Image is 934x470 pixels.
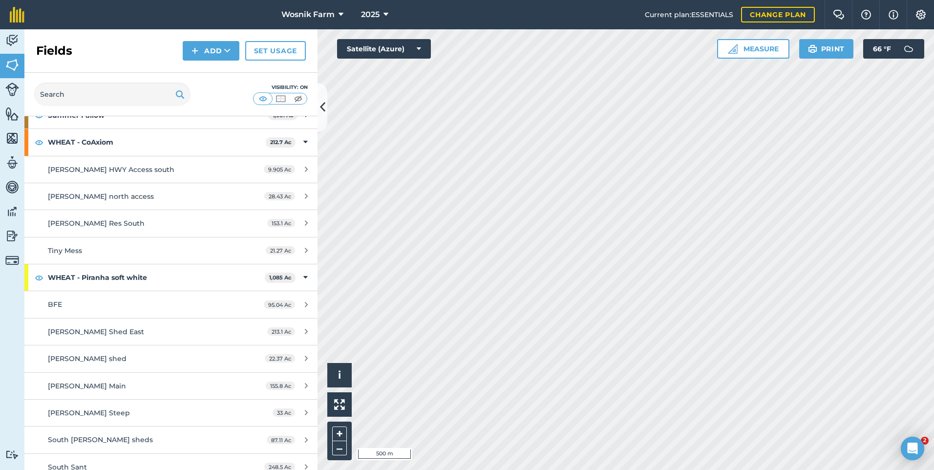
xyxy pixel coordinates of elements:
h2: Fields [36,43,72,59]
span: [PERSON_NAME] north access [48,192,154,201]
img: svg+xml;base64,PD94bWwgdmVyc2lvbj0iMS4wIiBlbmNvZGluZz0idXRmLTgiPz4KPCEtLSBHZW5lcmF0b3I6IEFkb2JlIE... [5,155,19,170]
img: svg+xml;base64,PHN2ZyB4bWxucz0iaHR0cDovL3d3dy53My5vcmcvMjAwMC9zdmciIHdpZHRoPSI1MCIgaGVpZ2h0PSI0MC... [275,94,287,104]
img: A question mark icon [860,10,872,20]
img: svg+xml;base64,PHN2ZyB4bWxucz0iaHR0cDovL3d3dy53My5vcmcvMjAwMC9zdmciIHdpZHRoPSI1MCIgaGVpZ2h0PSI0MC... [257,94,269,104]
a: [PERSON_NAME] Steep33 Ac [24,400,318,426]
img: svg+xml;base64,PD94bWwgdmVyc2lvbj0iMS4wIiBlbmNvZGluZz0idXRmLTgiPz4KPCEtLSBHZW5lcmF0b3I6IEFkb2JlIE... [5,204,19,219]
span: Current plan : ESSENTIALS [645,9,733,20]
span: i [338,369,341,381]
span: [PERSON_NAME] shed [48,354,127,363]
img: Four arrows, one pointing top left, one top right, one bottom right and the last bottom left [334,399,345,410]
strong: 1,085 Ac [269,274,292,281]
img: svg+xml;base64,PD94bWwgdmVyc2lvbj0iMS4wIiBlbmNvZGluZz0idXRmLTgiPz4KPCEtLSBHZW5lcmF0b3I6IEFkb2JlIE... [899,39,918,59]
span: Tiny Mess [48,246,82,255]
a: [PERSON_NAME] Shed East213.1 Ac [24,319,318,345]
span: 28.43 Ac [264,192,295,200]
img: svg+xml;base64,PHN2ZyB4bWxucz0iaHR0cDovL3d3dy53My5vcmcvMjAwMC9zdmciIHdpZHRoPSI1MCIgaGVpZ2h0PSI0MC... [292,94,304,104]
img: svg+xml;base64,PHN2ZyB4bWxucz0iaHR0cDovL3d3dy53My5vcmcvMjAwMC9zdmciIHdpZHRoPSIxNCIgaGVpZ2h0PSIyNC... [191,45,198,57]
span: Wosnik Farm [281,9,335,21]
img: svg+xml;base64,PHN2ZyB4bWxucz0iaHR0cDovL3d3dy53My5vcmcvMjAwMC9zdmciIHdpZHRoPSIxOSIgaGVpZ2h0PSIyNC... [175,88,185,100]
img: svg+xml;base64,PHN2ZyB4bWxucz0iaHR0cDovL3d3dy53My5vcmcvMjAwMC9zdmciIHdpZHRoPSIxOCIgaGVpZ2h0PSIyNC... [35,136,43,148]
span: 213.1 Ac [267,327,295,336]
img: svg+xml;base64,PD94bWwgdmVyc2lvbj0iMS4wIiBlbmNvZGluZz0idXRmLTgiPz4KPCEtLSBHZW5lcmF0b3I6IEFkb2JlIE... [5,254,19,267]
strong: 212.7 Ac [270,139,292,146]
a: Change plan [741,7,815,22]
span: [PERSON_NAME] Steep [48,408,130,417]
input: Search [34,83,191,106]
span: 87.11 Ac [267,436,295,444]
button: Measure [717,39,789,59]
img: Ruler icon [728,44,738,54]
span: [PERSON_NAME] HWY Access south [48,165,174,174]
a: Set usage [245,41,306,61]
img: svg+xml;base64,PD94bWwgdmVyc2lvbj0iMS4wIiBlbmNvZGluZz0idXRmLTgiPz4KPCEtLSBHZW5lcmF0b3I6IEFkb2JlIE... [5,229,19,243]
div: Visibility: On [253,84,308,91]
span: 33 Ac [273,408,295,417]
img: svg+xml;base64,PHN2ZyB4bWxucz0iaHR0cDovL3d3dy53My5vcmcvMjAwMC9zdmciIHdpZHRoPSI1NiIgaGVpZ2h0PSI2MC... [5,58,19,72]
a: [PERSON_NAME] HWY Access south9.905 Ac [24,156,318,183]
span: 95.04 Ac [264,300,295,309]
button: Print [799,39,854,59]
a: BFE95.04 Ac [24,291,318,318]
span: South [PERSON_NAME] sheds [48,435,153,444]
img: svg+xml;base64,PD94bWwgdmVyc2lvbj0iMS4wIiBlbmNvZGluZz0idXRmLTgiPz4KPCEtLSBHZW5lcmF0b3I6IEFkb2JlIE... [5,83,19,96]
button: + [332,427,347,441]
span: 155.8 Ac [266,382,295,390]
span: [PERSON_NAME] Res South [48,219,145,228]
strong: WHEAT - Piranha soft white [48,264,265,291]
img: svg+xml;base64,PD94bWwgdmVyc2lvbj0iMS4wIiBlbmNvZGluZz0idXRmLTgiPz4KPCEtLSBHZW5lcmF0b3I6IEFkb2JlIE... [5,180,19,194]
strong: 1,601 Ac [273,112,294,119]
span: 2025 [361,9,380,21]
img: fieldmargin Logo [10,7,24,22]
button: – [332,441,347,455]
span: 66 ° F [873,39,891,59]
button: i [327,363,352,387]
button: Satellite (Azure) [337,39,431,59]
a: [PERSON_NAME] Res South153.1 Ac [24,210,318,236]
a: [PERSON_NAME] Main155.8 Ac [24,373,318,399]
img: Two speech bubbles overlapping with the left bubble in the forefront [833,10,845,20]
img: svg+xml;base64,PD94bWwgdmVyc2lvbj0iMS4wIiBlbmNvZGluZz0idXRmLTgiPz4KPCEtLSBHZW5lcmF0b3I6IEFkb2JlIE... [5,33,19,48]
span: BFE [48,300,62,309]
span: 22.37 Ac [265,354,295,363]
img: svg+xml;base64,PHN2ZyB4bWxucz0iaHR0cDovL3d3dy53My5vcmcvMjAwMC9zdmciIHdpZHRoPSI1NiIgaGVpZ2h0PSI2MC... [5,107,19,121]
div: WHEAT - CoAxiom212.7 Ac [24,129,318,155]
span: 21.27 Ac [266,246,295,255]
button: 66 °F [863,39,924,59]
span: [PERSON_NAME] Shed East [48,327,144,336]
a: [PERSON_NAME] shed22.37 Ac [24,345,318,372]
img: svg+xml;base64,PHN2ZyB4bWxucz0iaHR0cDovL3d3dy53My5vcmcvMjAwMC9zdmciIHdpZHRoPSIxOCIgaGVpZ2h0PSIyNC... [35,272,43,283]
a: South [PERSON_NAME] sheds87.11 Ac [24,427,318,453]
img: svg+xml;base64,PHN2ZyB4bWxucz0iaHR0cDovL3d3dy53My5vcmcvMjAwMC9zdmciIHdpZHRoPSIxNyIgaGVpZ2h0PSIxNy... [889,9,898,21]
img: svg+xml;base64,PD94bWwgdmVyc2lvbj0iMS4wIiBlbmNvZGluZz0idXRmLTgiPz4KPCEtLSBHZW5lcmF0b3I6IEFkb2JlIE... [5,450,19,459]
img: A cog icon [915,10,927,20]
span: [PERSON_NAME] Main [48,382,126,390]
span: 9.905 Ac [264,165,295,173]
div: WHEAT - Piranha soft white1,085 Ac [24,264,318,291]
img: svg+xml;base64,PHN2ZyB4bWxucz0iaHR0cDovL3d3dy53My5vcmcvMjAwMC9zdmciIHdpZHRoPSIxOSIgaGVpZ2h0PSIyNC... [808,43,817,55]
img: svg+xml;base64,PHN2ZyB4bWxucz0iaHR0cDovL3d3dy53My5vcmcvMjAwMC9zdmciIHdpZHRoPSI1NiIgaGVpZ2h0PSI2MC... [5,131,19,146]
button: Add [183,41,239,61]
a: Tiny Mess21.27 Ac [24,237,318,264]
span: 153.1 Ac [267,219,295,227]
div: Open Intercom Messenger [901,437,924,460]
strong: WHEAT - CoAxiom [48,129,266,155]
a: [PERSON_NAME] north access28.43 Ac [24,183,318,210]
span: 2 [921,437,929,445]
